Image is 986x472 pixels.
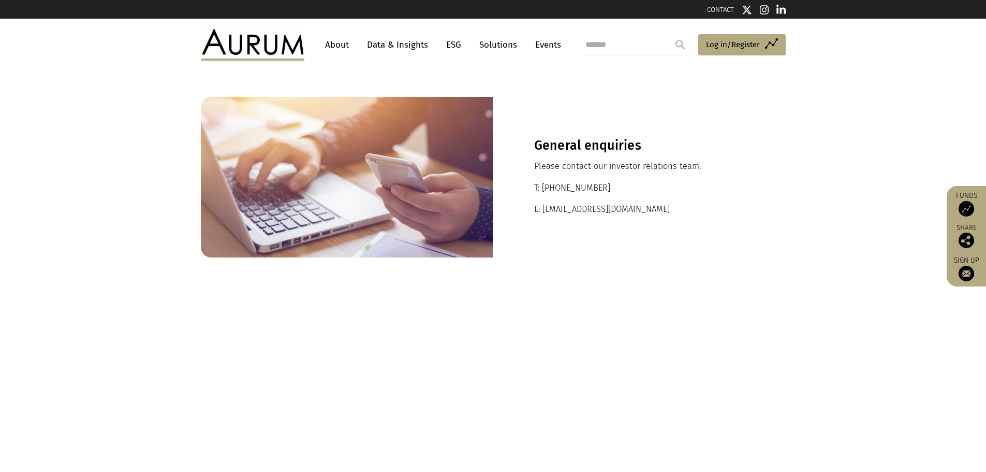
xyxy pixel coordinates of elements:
img: Sign up to our newsletter [959,266,974,281]
p: Please contact our investor relations team. [534,160,745,173]
img: Instagram icon [760,5,769,15]
img: Linkedin icon [776,5,786,15]
p: T: [PHONE_NUMBER] [534,181,745,195]
span: Log in/Register [706,38,760,51]
img: Aurum [201,29,304,60]
a: ESG [441,35,466,54]
a: CONTACT [707,6,734,13]
h3: General enquiries [534,138,745,153]
a: Sign up [952,256,981,281]
a: Log in/Register [698,34,786,56]
a: Data & Insights [362,35,433,54]
img: Twitter icon [742,5,752,15]
img: Share this post [959,233,974,248]
a: Solutions [474,35,522,54]
a: Funds [952,191,981,217]
p: E: [EMAIL_ADDRESS][DOMAIN_NAME] [534,203,745,216]
input: Submit [670,34,690,55]
img: Access Funds [959,201,974,217]
div: Share [952,224,981,248]
a: About [320,35,354,54]
a: Events [530,35,561,54]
